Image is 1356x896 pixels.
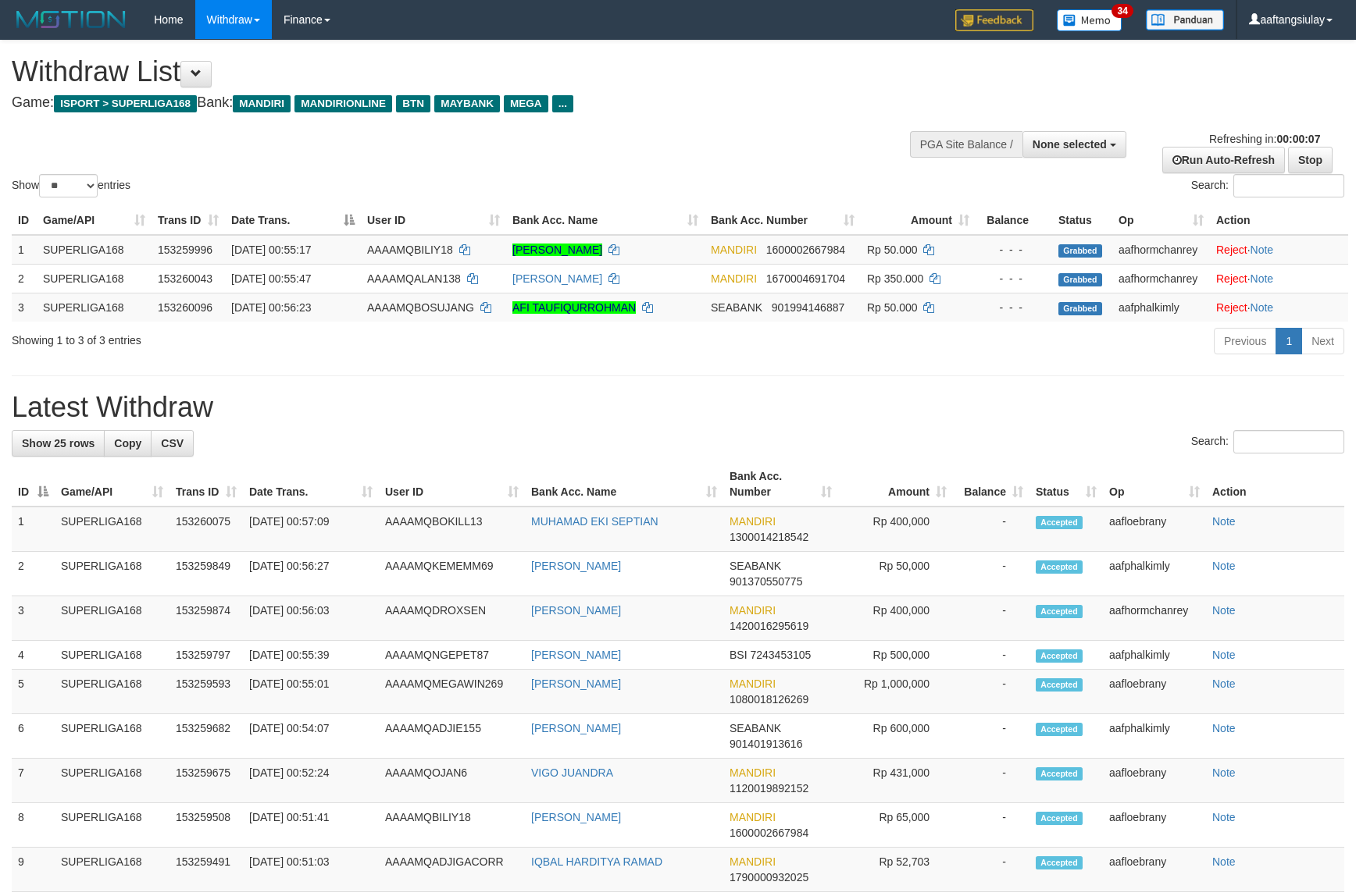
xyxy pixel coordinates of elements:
[838,759,953,803] td: Rp 431,000
[22,437,95,450] span: Show 25 rows
[1210,293,1348,322] td: ·
[552,95,573,112] span: ...
[12,670,55,714] td: 5
[838,848,953,892] td: Rp 52,703
[243,848,379,892] td: [DATE] 00:51:03
[243,641,379,670] td: [DATE] 00:55:39
[1210,206,1348,235] th: Action
[1033,138,1107,151] span: None selected
[294,95,392,112] span: MANDIRIONLINE
[1103,596,1206,641] td: aafhormchanrey
[1212,677,1236,690] a: Note
[54,95,197,112] span: ISPORT > SUPERLIGA168
[1146,9,1224,30] img: panduan.png
[1103,714,1206,759] td: aafphalkimly
[531,515,658,528] a: MUHAMAD EKI SEPTIAN
[367,272,461,285] span: AAAAMQALAN138
[730,515,776,528] span: MANDIRI
[367,244,453,256] span: AAAAMQBILIY18
[39,174,98,197] select: Showentries
[379,552,525,596] td: AAAAMQKEMEMM69
[1210,264,1348,293] td: ·
[55,596,169,641] td: SUPERLIGA168
[1112,264,1210,293] td: aafhormchanrey
[1022,131,1126,158] button: None selected
[37,206,152,235] th: Game/API: activate to sort column ascending
[730,560,781,572] span: SEABANK
[730,782,808,795] span: Copy 1120019892152 to clipboard
[730,649,748,661] span: BSI
[243,803,379,848] td: [DATE] 00:51:41
[12,392,1344,423] h1: Latest Withdraw
[55,670,169,714] td: SUPERLIGA168
[531,811,621,823] a: [PERSON_NAME]
[1058,244,1102,258] span: Grabbed
[838,670,953,714] td: Rp 1,000,000
[12,56,888,87] h1: Withdraw List
[730,531,808,543] span: Copy 1300014218542 to clipboard
[512,244,602,256] a: [PERSON_NAME]
[151,430,194,457] a: CSV
[953,462,1029,507] th: Balance: activate to sort column ascending
[1212,515,1236,528] a: Note
[379,714,525,759] td: AAAAMQADJIE155
[434,95,500,112] span: MAYBANK
[982,242,1046,258] div: - - -
[243,596,379,641] td: [DATE] 00:56:03
[12,206,37,235] th: ID
[1103,759,1206,803] td: aafloebrany
[1029,462,1103,507] th: Status: activate to sort column ascending
[1036,767,1083,780] span: Accepted
[1103,507,1206,552] td: aafloebrany
[1191,174,1344,197] label: Search:
[531,766,613,779] a: VIGO JUANDRA
[1212,766,1236,779] a: Note
[1216,301,1247,314] a: Reject
[910,131,1022,158] div: PGA Site Balance /
[1216,244,1247,256] a: Reject
[504,95,548,112] span: MEGA
[225,206,361,235] th: Date Trans.: activate to sort column descending
[512,272,602,285] a: [PERSON_NAME]
[531,855,662,868] a: IQBAL HARDITYA RAMAD
[1233,430,1344,453] input: Search:
[1103,641,1206,670] td: aafphalkimly
[379,670,525,714] td: AAAAMQMEGAWIN269
[1036,678,1083,692] span: Accepted
[1212,560,1236,572] a: Note
[861,206,976,235] th: Amount: activate to sort column ascending
[55,552,169,596] td: SUPERLIGA168
[1276,133,1320,145] strong: 00:00:07
[1058,302,1102,315] span: Grabbed
[169,596,243,641] td: 153259874
[723,462,838,507] th: Bank Acc. Number: activate to sort column ascending
[12,462,55,507] th: ID: activate to sort column descending
[12,759,55,803] td: 7
[976,206,1052,235] th: Balance
[531,649,621,661] a: [PERSON_NAME]
[955,9,1033,31] img: Feedback.jpg
[730,766,776,779] span: MANDIRI
[711,301,762,314] span: SEABANK
[55,759,169,803] td: SUPERLIGA168
[37,235,152,265] td: SUPERLIGA168
[1103,803,1206,848] td: aafloebrany
[730,575,802,588] span: Copy 901370550775 to clipboard
[1036,856,1083,869] span: Accepted
[231,301,311,314] span: [DATE] 00:56:23
[169,670,243,714] td: 153259593
[55,714,169,759] td: SUPERLIGA168
[104,430,152,457] a: Copy
[1214,328,1276,354] a: Previous
[379,759,525,803] td: AAAAMQOJAN6
[1036,812,1083,825] span: Accepted
[379,596,525,641] td: AAAAMQDROXSEN
[1103,848,1206,892] td: aafloebrany
[55,641,169,670] td: SUPERLIGA168
[243,507,379,552] td: [DATE] 00:57:09
[838,552,953,596] td: Rp 50,000
[1191,430,1344,453] label: Search:
[158,244,212,256] span: 153259996
[953,803,1029,848] td: -
[953,759,1029,803] td: -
